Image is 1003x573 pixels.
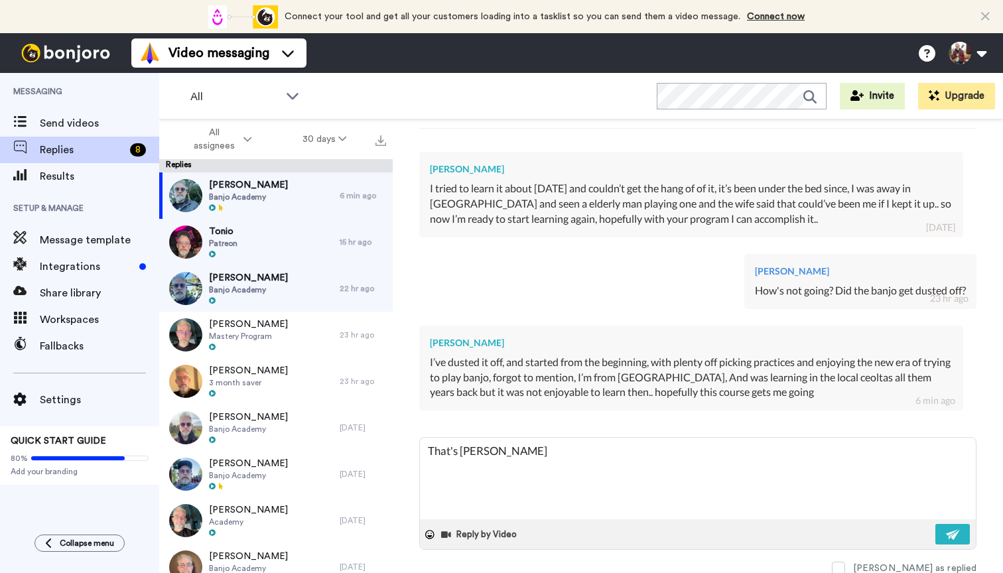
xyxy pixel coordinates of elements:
button: All assignees [162,121,277,158]
button: Upgrade [918,83,995,109]
div: 6 min ago [915,394,955,407]
span: All assignees [187,126,241,153]
textarea: That's [PERSON_NAME] [420,438,976,519]
a: [PERSON_NAME]Banjo Academy22 hr ago [159,265,393,312]
span: [PERSON_NAME] [209,364,288,377]
span: Add your branding [11,466,149,477]
span: All [190,89,279,105]
span: Workspaces [40,312,159,328]
div: 22 hr ago [340,283,386,294]
button: 30 days [277,127,372,151]
span: Banjo Academy [209,192,288,202]
span: 3 month saver [209,377,288,388]
div: I tried to learn it about [DATE] and couldn’t get the hang of of it, it’s been under the bed sinc... [430,181,953,227]
button: Invite [840,83,905,109]
a: [PERSON_NAME]Banjo Academy6 min ago [159,172,393,219]
span: Collapse menu [60,538,114,548]
span: [PERSON_NAME] [209,271,288,285]
img: c01d1646-0bfb-4f85-9c0d-b6461f4c9f7e-thumb.jpg [169,318,202,351]
span: Message template [40,232,159,248]
span: Share library [40,285,159,301]
span: Banjo Academy [209,470,288,481]
span: Tonio [209,225,237,238]
img: export.svg [375,135,386,146]
div: I’ve dusted it off, and started from the beginning, with plenty off picking practices and enjoyin... [430,355,953,401]
div: [DATE] [340,422,386,433]
div: How's not going? Did the banjo get dusted off? [755,283,966,298]
span: Fallbacks [40,338,159,354]
button: Export all results that match these filters now. [371,129,390,149]
span: Settings [40,392,159,408]
img: ddd9b41c-a550-479f-bf53-2582fca76cd4-thumb.jpg [169,179,202,212]
div: 15 hr ago [340,237,386,247]
img: 69e7e444-8aa1-45f1-b2d1-cc3f299eb852-thumb.jpg [169,272,202,305]
img: 58759055-bf48-4437-97bb-ef15b7a2f030-thumb.jpg [169,458,202,491]
span: Mastery Program [209,331,288,342]
div: [PERSON_NAME] [430,336,953,350]
div: Replies [159,159,393,172]
img: vm-color.svg [139,42,161,64]
span: Results [40,168,159,184]
div: 23 hr ago [340,330,386,340]
div: [DATE] [926,221,955,234]
span: Banjo Academy [209,285,288,295]
div: [DATE] [340,515,386,526]
span: [PERSON_NAME] [209,318,288,331]
div: 23 hr ago [930,292,969,305]
div: [DATE] [340,469,386,479]
div: [DATE] [340,562,386,572]
img: 5a536699-0e54-4cb0-8fef-4810c36a2b36-thumb.jpg [169,225,202,259]
span: Video messaging [168,44,269,62]
span: Replies [40,142,125,158]
span: [PERSON_NAME] [209,503,288,517]
span: [PERSON_NAME] [209,550,288,563]
span: 80% [11,453,28,464]
span: [PERSON_NAME] [209,411,288,424]
div: 8 [130,143,146,157]
span: Academy [209,517,288,527]
a: [PERSON_NAME]Mastery Program23 hr ago [159,312,393,358]
img: 6833cede-8923-4ac9-b2a6-e40b50a598ff-thumb.jpg [169,411,202,444]
a: [PERSON_NAME]Banjo Academy[DATE] [159,405,393,451]
span: Connect your tool and get all your customers loading into a tasklist so you can send them a video... [285,12,740,21]
a: [PERSON_NAME]Banjo Academy[DATE] [159,451,393,497]
span: QUICK START GUIDE [11,436,106,446]
div: [PERSON_NAME] [430,162,953,176]
span: [PERSON_NAME] [209,457,288,470]
div: [PERSON_NAME] [755,265,966,278]
img: send-white.svg [946,529,961,540]
span: Patreon [209,238,237,249]
div: 6 min ago [340,190,386,201]
button: Reply by Video [440,525,521,544]
a: [PERSON_NAME]Academy[DATE] [159,497,393,544]
img: 8d0f8930-841c-4a87-ae0c-8885980552c4-thumb.jpg [169,365,202,398]
button: Collapse menu [34,535,125,552]
span: [PERSON_NAME] [209,178,288,192]
div: animation [205,5,278,29]
img: d717b4ab-fdd3-4fca-a2c3-67736a8fe550-thumb.jpg [169,504,202,537]
div: 23 hr ago [340,376,386,387]
a: [PERSON_NAME]3 month saver23 hr ago [159,358,393,405]
span: Integrations [40,259,134,275]
img: bj-logo-header-white.svg [16,44,115,62]
span: Banjo Academy [209,424,288,434]
span: Send videos [40,115,159,131]
a: Connect now [747,12,805,21]
a: TonioPatreon15 hr ago [159,219,393,265]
